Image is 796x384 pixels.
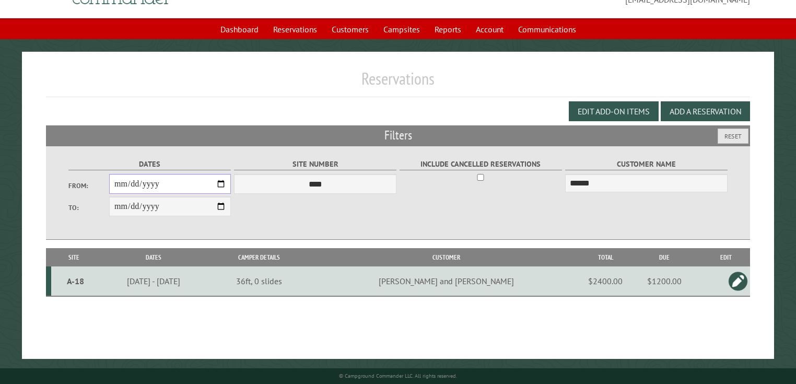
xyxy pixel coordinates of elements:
[99,276,208,286] div: [DATE] - [DATE]
[46,125,751,145] h2: Filters
[68,158,231,170] label: Dates
[565,158,728,170] label: Customer Name
[55,276,96,286] div: A-18
[234,158,396,170] label: Site Number
[569,101,659,121] button: Edit Add-on Items
[400,158,562,170] label: Include Cancelled Reservations
[308,248,584,266] th: Customer
[339,373,457,379] small: © Campground Commander LLC. All rights reserved.
[661,101,750,121] button: Add a Reservation
[97,248,210,266] th: Dates
[210,248,308,266] th: Camper Details
[308,266,584,296] td: [PERSON_NAME] and [PERSON_NAME]
[626,266,701,296] td: $1200.00
[470,19,510,39] a: Account
[267,19,323,39] a: Reservations
[214,19,265,39] a: Dashboard
[512,19,582,39] a: Communications
[702,248,751,266] th: Edit
[584,266,626,296] td: $2400.00
[718,129,748,144] button: Reset
[46,68,751,97] h1: Reservations
[377,19,426,39] a: Campsites
[51,248,97,266] th: Site
[210,266,308,296] td: 36ft, 0 slides
[428,19,467,39] a: Reports
[584,248,626,266] th: Total
[68,203,109,213] label: To:
[68,181,109,191] label: From:
[626,248,701,266] th: Due
[325,19,375,39] a: Customers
